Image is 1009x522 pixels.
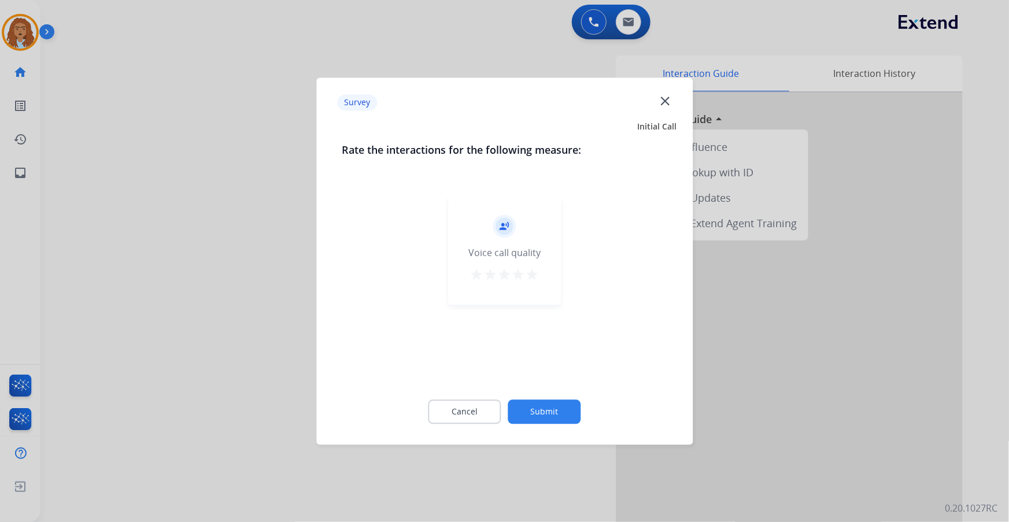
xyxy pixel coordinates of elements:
button: Submit [508,399,581,424]
mat-icon: record_voice_over [500,221,510,231]
mat-icon: star [512,268,526,282]
mat-icon: star [498,268,512,282]
h3: Rate the interactions for the following measure: [342,142,667,158]
mat-icon: star [484,268,498,282]
mat-icon: close [657,93,672,108]
span: Initial Call [637,121,677,132]
p: Survey [337,95,377,111]
p: 0.20.1027RC [945,501,997,515]
mat-icon: star [470,268,484,282]
mat-icon: star [526,268,539,282]
div: Voice call quality [468,246,541,260]
button: Cancel [428,399,501,424]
